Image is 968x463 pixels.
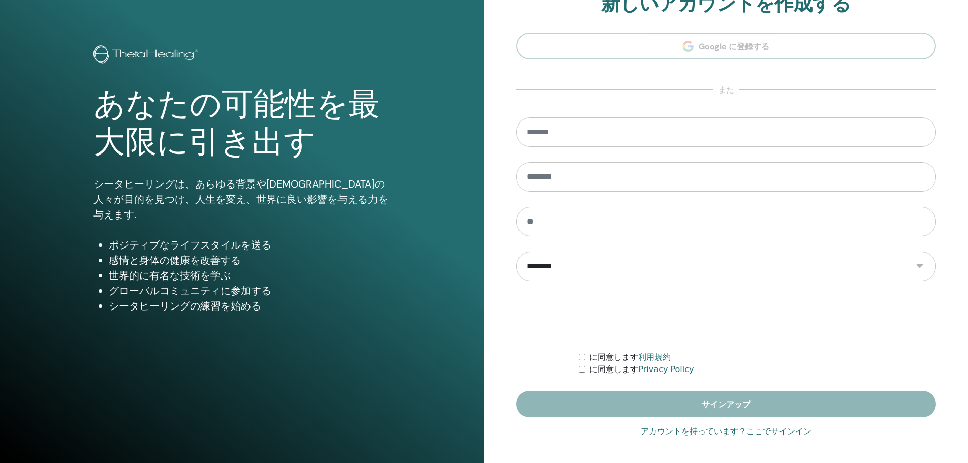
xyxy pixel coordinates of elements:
a: アカウントを持っています？ここでサインイン [641,425,811,438]
p: シータヒーリングは、あらゆる背景や[DEMOGRAPHIC_DATA]の人々が目的を見つけ、人生を変え、世界に良い影響を与える力を与えます. [93,176,391,222]
label: に同意します [589,351,671,363]
h1: あなたの可能性を最大限に引き出す [93,86,391,162]
label: に同意します [589,363,694,376]
li: ポジティブなライフスタイルを送る [109,237,391,253]
li: シータヒーリングの練習を始める [109,298,391,314]
iframe: reCAPTCHA [649,296,803,336]
li: 感情と身体の健康を改善する [109,253,391,268]
li: 世界的に有名な技術を学ぶ [109,268,391,283]
a: 利用規約 [638,352,671,362]
a: Privacy Policy [638,364,694,374]
li: グローバルコミュニティに参加する [109,283,391,298]
span: また [713,84,739,96]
